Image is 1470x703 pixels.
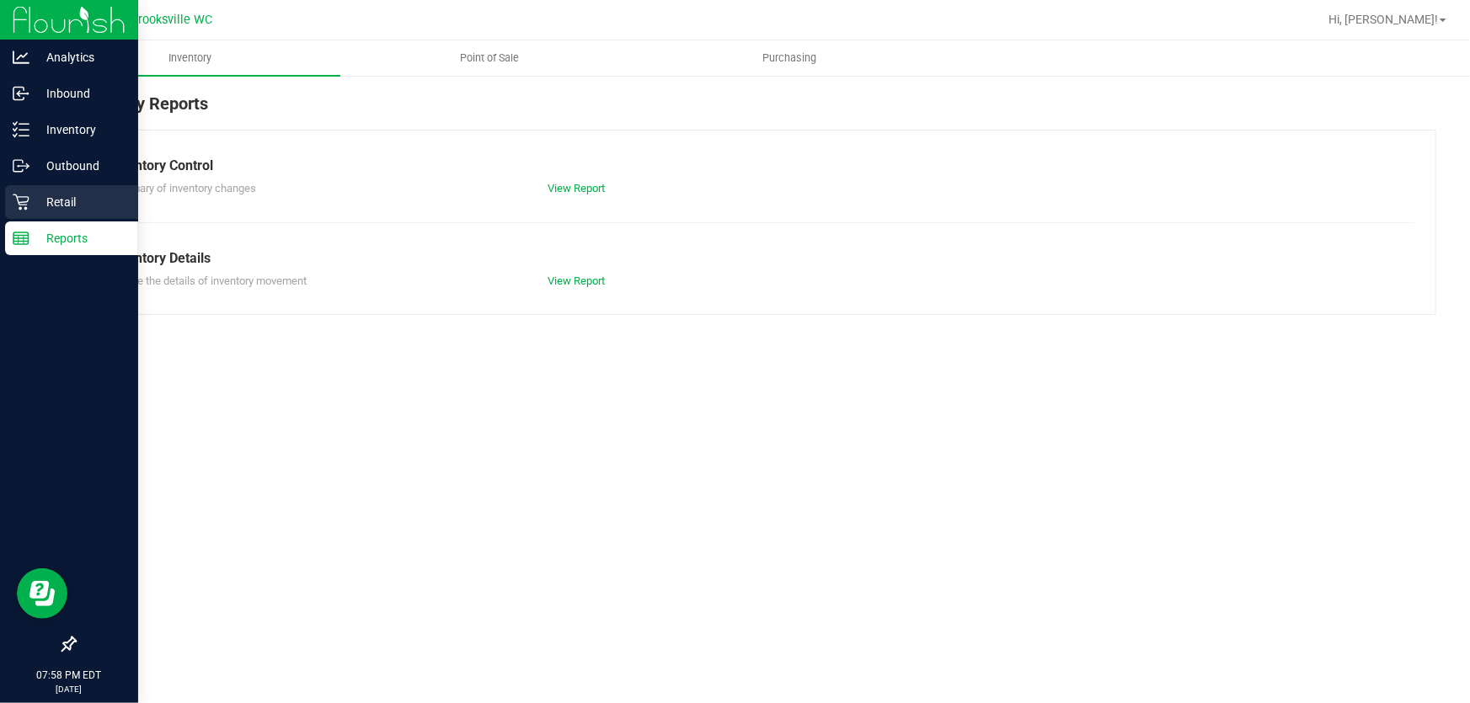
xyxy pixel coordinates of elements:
inline-svg: Outbound [13,157,29,174]
p: Retail [29,192,131,212]
span: Inventory [146,51,234,66]
span: Brooksville WC [131,13,213,27]
inline-svg: Inbound [13,85,29,102]
p: Outbound [29,156,131,176]
p: Inbound [29,83,131,104]
inline-svg: Reports [13,230,29,247]
inline-svg: Analytics [13,49,29,66]
span: Hi, [PERSON_NAME]! [1328,13,1438,26]
p: Analytics [29,47,131,67]
span: Explore the details of inventory movement [109,274,307,287]
a: View Report [548,274,606,287]
p: Inventory [29,120,131,140]
span: Purchasing [740,51,839,66]
a: Inventory [40,40,340,76]
p: 07:58 PM EDT [8,668,131,683]
iframe: Resource center [17,568,67,619]
inline-svg: Inventory [13,121,29,138]
div: Inventory Control [109,156,1402,176]
span: Summary of inventory changes [109,182,256,194]
a: Purchasing [639,40,939,76]
p: Reports [29,228,131,248]
a: View Report [548,182,606,194]
span: Point of Sale [438,51,543,66]
div: Inventory Reports [74,91,1436,130]
inline-svg: Retail [13,194,29,210]
div: Inventory Details [109,248,1402,269]
p: [DATE] [8,683,131,695]
a: Point of Sale [340,40,640,76]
